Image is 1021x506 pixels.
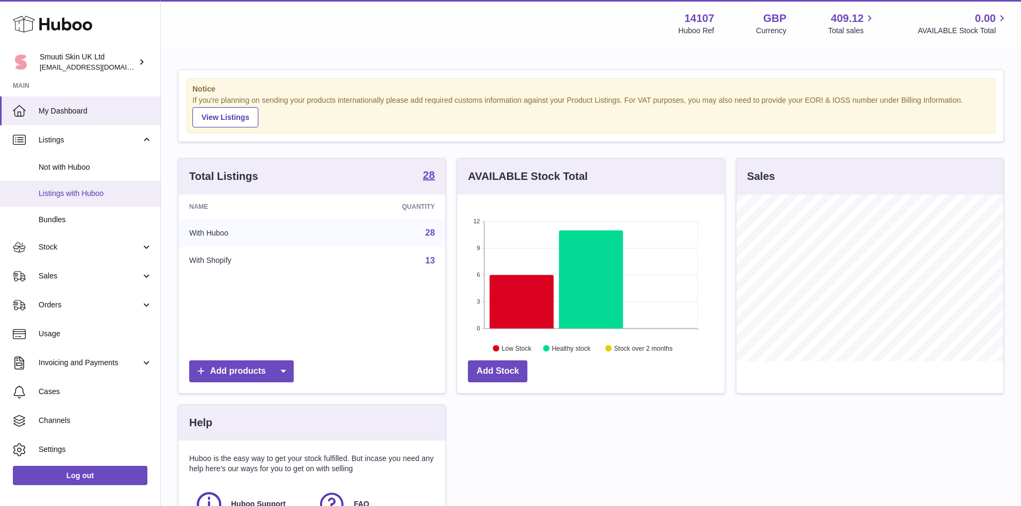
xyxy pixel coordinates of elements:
[477,245,480,251] text: 9
[39,135,141,145] span: Listings
[552,344,591,352] text: Healthy stock
[40,52,136,72] div: Smuuti Skin UK Ltd
[474,218,480,224] text: 12
[831,11,863,26] span: 409.12
[13,54,29,70] img: internalAdmin-14107@internal.huboo.com
[423,170,435,180] strong: 28
[747,169,775,184] h3: Sales
[323,194,446,219] th: Quantity
[178,194,323,219] th: Name
[192,107,258,127] a: View Listings
[39,271,141,281] span: Sales
[763,11,786,26] strong: GBP
[828,11,876,36] a: 409.12 Total sales
[918,26,1008,36] span: AVAILABLE Stock Total
[40,63,158,71] span: [EMAIL_ADDRESS][DOMAIN_NAME]
[192,95,989,127] div: If you're planning on sending your products internationally please add required customs informati...
[39,416,152,426] span: Channels
[975,11,996,26] span: 0.00
[178,247,323,275] td: With Shopify
[39,329,152,339] span: Usage
[39,358,141,368] span: Invoicing and Payments
[189,416,212,430] h3: Help
[39,387,152,397] span: Cases
[679,26,714,36] div: Huboo Ref
[39,162,152,172] span: Not with Huboo
[39,188,152,199] span: Listings with Huboo
[39,444,152,455] span: Settings
[477,298,480,305] text: 3
[477,325,480,331] text: 0
[39,300,141,310] span: Orders
[39,106,152,116] span: My Dashboard
[918,11,1008,36] a: 0.00 AVAILABLE Stock Total
[423,170,435,183] a: 28
[192,84,989,94] strong: Notice
[477,271,480,278] text: 6
[756,26,787,36] div: Currency
[13,466,147,485] a: Log out
[189,169,258,184] h3: Total Listings
[426,228,435,237] a: 28
[426,256,435,265] a: 13
[614,344,673,352] text: Stock over 2 months
[828,26,876,36] span: Total sales
[502,344,532,352] text: Low Stock
[684,11,714,26] strong: 14107
[39,215,152,225] span: Bundles
[468,169,587,184] h3: AVAILABLE Stock Total
[468,360,527,382] a: Add Stock
[178,219,323,247] td: With Huboo
[189,454,435,474] p: Huboo is the easy way to get your stock fulfilled. But incase you need any help here's our ways f...
[39,242,141,252] span: Stock
[189,360,294,382] a: Add products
